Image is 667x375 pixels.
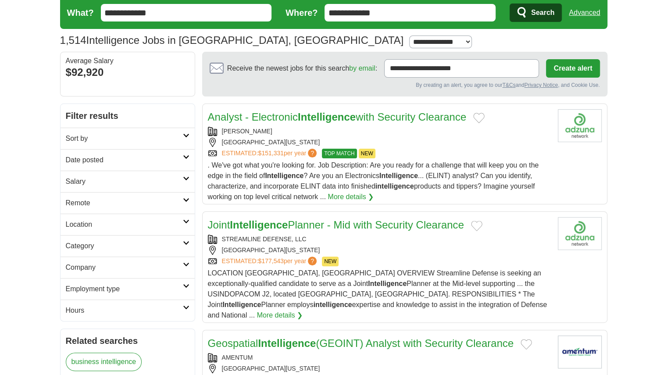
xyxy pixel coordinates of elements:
[208,138,551,147] div: [GEOGRAPHIC_DATA][US_STATE]
[368,280,407,287] strong: Intelligence
[308,257,317,265] span: ?
[66,133,183,144] h2: Sort by
[222,257,319,266] a: ESTIMATED:$177,543per year?
[308,149,317,157] span: ?
[510,4,562,22] button: Search
[558,109,602,142] img: Parsons School of Design - The New School logo
[67,6,94,19] label: What?
[258,150,283,157] span: $151,331
[66,284,183,294] h2: Employment type
[521,339,532,350] button: Add to favorite jobs
[66,176,183,187] h2: Salary
[66,155,183,165] h2: Date posted
[375,182,414,190] strong: intelligence
[502,82,515,88] a: T&Cs
[66,241,183,251] h2: Category
[230,219,288,231] strong: Intelligence
[546,59,599,78] button: Create alert
[379,172,418,179] strong: Intelligence
[66,64,189,80] div: $92,920
[558,217,602,250] img: Company logo
[222,128,272,135] a: [PERSON_NAME]
[61,104,195,128] h2: Filter results
[60,32,86,48] span: 1,514
[208,235,551,244] div: STREAMLINE DEFENSE, LLC
[258,257,283,264] span: $177,543
[298,111,356,123] strong: Intelligence
[208,161,539,200] span: . We've got what you're looking for. Job Description: Are you ready for a challenge that will kee...
[473,113,485,123] button: Add to favorite jobs
[285,6,317,19] label: Where?
[61,128,195,149] a: Sort by
[222,149,319,158] a: ESTIMATED:$151,331per year?
[61,214,195,235] a: Location
[531,4,554,21] span: Search
[66,305,183,316] h2: Hours
[222,354,253,361] a: AMENTUM
[208,269,547,319] span: LOCATION [GEOGRAPHIC_DATA], [GEOGRAPHIC_DATA] OVERVIEW Streamline Defense is seeking an exception...
[66,262,183,273] h2: Company
[208,364,551,373] div: [GEOGRAPHIC_DATA][US_STATE]
[66,219,183,230] h2: Location
[61,278,195,300] a: Employment type
[208,246,551,255] div: [GEOGRAPHIC_DATA][US_STATE]
[61,235,195,257] a: Category
[66,353,142,371] a: business intelligence
[208,111,467,123] a: Analyst - ElectronicIntelligencewith Security Clearance
[314,301,352,308] strong: intelligence
[524,82,558,88] a: Privacy Notice
[558,336,602,368] img: Amentum logo
[61,192,195,214] a: Remote
[569,4,600,21] a: Advanced
[322,149,357,158] span: TOP MATCH
[66,198,183,208] h2: Remote
[258,337,316,349] strong: Intelligence
[61,257,195,278] a: Company
[227,63,377,74] span: Receive the newest jobs for this search :
[61,171,195,192] a: Salary
[328,192,374,202] a: More details ❯
[471,221,482,231] button: Add to favorite jobs
[322,257,339,266] span: NEW
[349,64,375,72] a: by email
[66,57,189,64] div: Average Salary
[208,219,464,231] a: JointIntelligencePlanner - Mid with Security Clearance
[265,172,303,179] strong: Intelligence
[208,337,514,349] a: GeospatialIntelligence(GEOINT) Analyst with Security Clearance
[210,81,600,89] div: By creating an alert, you agree to our and , and Cookie Use.
[61,300,195,321] a: Hours
[60,34,404,46] h1: Intelligence Jobs in [GEOGRAPHIC_DATA], [GEOGRAPHIC_DATA]
[66,334,189,347] h2: Related searches
[222,301,261,308] strong: Intelligence
[359,149,375,158] span: NEW
[257,310,303,321] a: More details ❯
[61,149,195,171] a: Date posted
